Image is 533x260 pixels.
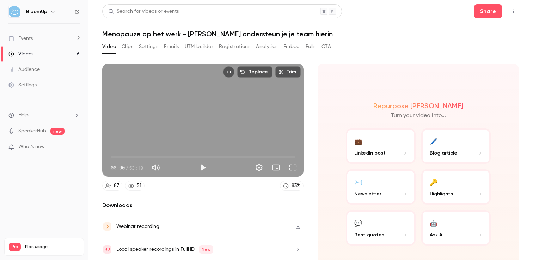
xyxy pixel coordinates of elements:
[292,182,300,189] div: 83 %
[430,135,437,146] div: 🖊️
[430,217,437,228] div: 🤖
[149,161,163,175] button: Mute
[50,128,65,135] span: new
[219,41,250,52] button: Registrations
[269,161,283,175] button: Turn on miniplayer
[8,66,40,73] div: Audience
[129,164,143,171] span: 53:10
[346,128,416,164] button: 💼LinkedIn post
[280,181,304,191] a: 83%
[354,176,362,187] div: ✉️
[8,50,33,58] div: Videos
[430,231,447,238] span: Ask Ai...
[421,210,491,246] button: 🤖Ask Ai...
[8,81,37,89] div: Settings
[196,161,210,175] button: Play
[354,231,384,238] span: Best quotes
[25,244,79,250] span: Plan usage
[354,149,386,157] span: LinkedIn post
[116,222,159,231] div: Webinar recording
[18,111,29,119] span: Help
[114,182,119,189] div: 87
[111,164,125,171] span: 00:00
[283,41,300,52] button: Embed
[199,245,213,254] span: New
[26,8,47,15] h6: BloomUp
[508,6,519,17] button: Top Bar Actions
[8,35,33,42] div: Events
[275,66,301,78] button: Trim
[354,217,362,228] div: 💬
[391,111,446,120] p: Turn your video into...
[102,41,116,52] button: Video
[354,135,362,146] div: 💼
[185,41,213,52] button: UTM builder
[122,41,133,52] button: Clips
[346,169,416,205] button: ✉️Newsletter
[9,6,20,17] img: BloomUp
[321,41,331,52] button: CTA
[474,4,502,18] button: Share
[252,161,266,175] button: Settings
[8,111,80,119] li: help-dropdown-opener
[421,128,491,164] button: 🖊️Blog article
[237,66,272,78] button: Replace
[102,201,304,210] h2: Downloads
[102,30,519,38] h1: Menopauze op het werk - [PERSON_NAME] ondersteun je je team hierin
[164,41,179,52] button: Emails
[9,243,21,251] span: Pro
[223,66,234,78] button: Embed video
[421,169,491,205] button: 🔑Highlights
[111,164,143,171] div: 00:00
[116,245,213,254] div: Local speaker recordings in FullHD
[18,127,46,135] a: SpeakerHub
[286,161,300,175] button: Full screen
[430,176,437,187] div: 🔑
[354,190,381,198] span: Newsletter
[71,144,80,150] iframe: Noticeable Trigger
[373,102,463,110] h2: Repurpose [PERSON_NAME]
[102,181,122,191] a: 87
[18,143,45,151] span: What's new
[430,149,457,157] span: Blog article
[430,190,453,198] span: Highlights
[125,181,145,191] a: 51
[108,8,179,15] div: Search for videos or events
[125,164,128,171] span: /
[306,41,316,52] button: Polls
[346,210,416,246] button: 💬Best quotes
[256,41,278,52] button: Analytics
[137,182,141,189] div: 51
[139,41,158,52] button: Settings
